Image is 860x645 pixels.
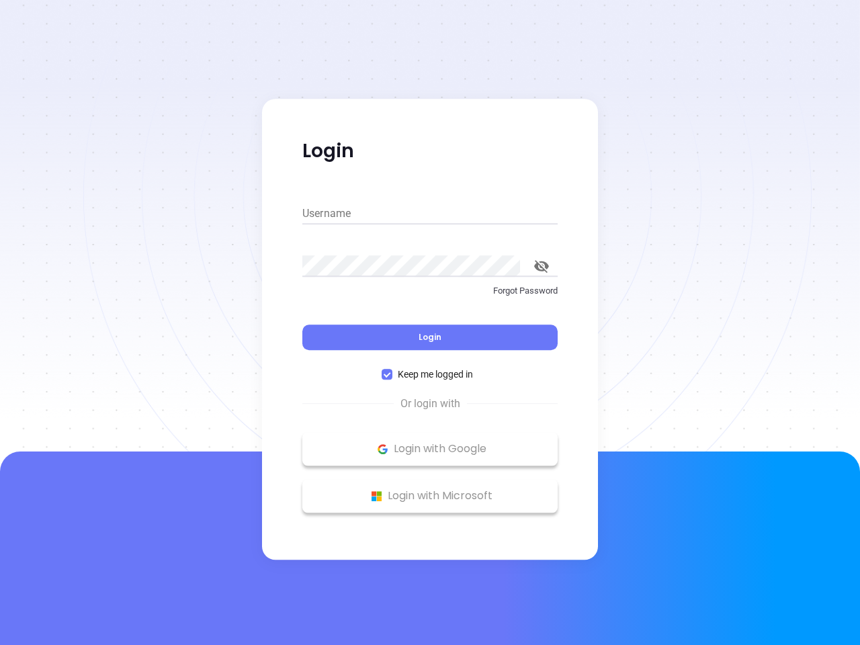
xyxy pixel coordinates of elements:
button: toggle password visibility [525,250,558,282]
p: Login with Google [309,439,551,459]
span: Keep me logged in [392,367,478,382]
a: Forgot Password [302,284,558,308]
button: Login [302,325,558,350]
span: Login [419,331,441,343]
img: Microsoft Logo [368,488,385,505]
p: Login [302,139,558,163]
button: Microsoft Logo Login with Microsoft [302,479,558,513]
button: Google Logo Login with Google [302,432,558,466]
p: Forgot Password [302,284,558,298]
img: Google Logo [374,441,391,458]
p: Login with Microsoft [309,486,551,506]
span: Or login with [394,396,467,412]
